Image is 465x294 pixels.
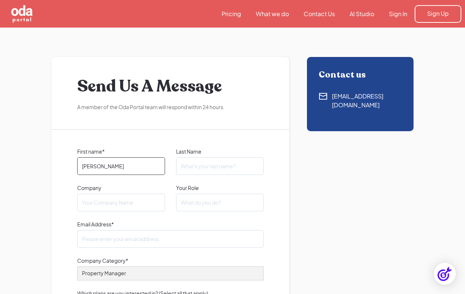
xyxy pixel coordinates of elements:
label: Email Address* [77,220,264,228]
label: Last Name [176,147,264,155]
div: Contact us [319,70,402,80]
div: A member of the Oda Portal team will respond within 24 hours. [77,103,264,111]
a: What we do [248,10,296,18]
a: Sign In [382,10,415,18]
div: [EMAIL_ADDRESS][DOMAIN_NAME] [332,92,402,110]
a: AI Studio [342,10,382,18]
label: First name* [77,147,165,155]
a: Pricing [214,10,248,18]
a: Contact Us [296,10,342,18]
input: Your Company Name [77,194,165,211]
input: What's your first name? [77,157,165,175]
input: What's your last name? [176,157,264,175]
a: Sign Up [415,5,461,23]
a: home [4,4,74,24]
div: Sign Up [427,10,449,18]
label: Company Category* [77,257,264,265]
h1: Send Us A Message [77,75,264,97]
img: Contact using email [319,92,328,101]
a: Contact using email[EMAIL_ADDRESS][DOMAIN_NAME] [319,92,402,110]
input: Please enter your email address [77,230,264,248]
label: Company [77,184,165,192]
input: What do you do? [176,194,264,211]
label: Your Role [176,184,264,192]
